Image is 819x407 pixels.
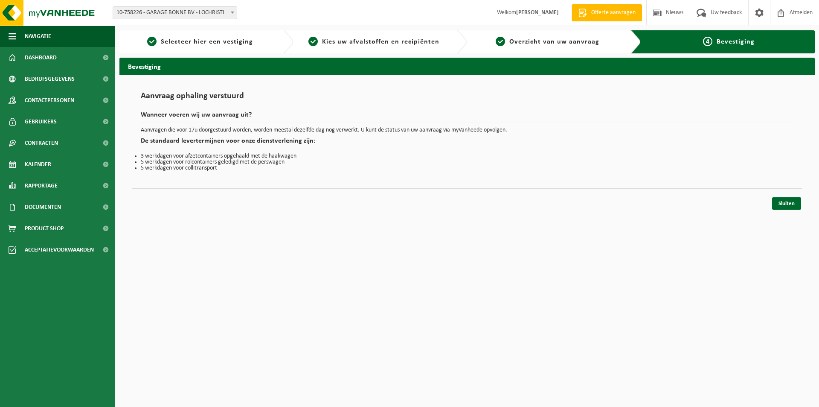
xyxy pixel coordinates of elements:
[589,9,638,17] span: Offerte aanvragen
[141,127,793,133] p: Aanvragen die voor 17u doorgestuurd worden, worden meestal dezelfde dag nog verwerkt. U kunt de s...
[703,37,712,46] span: 4
[25,175,58,196] span: Rapportage
[25,196,61,218] span: Documenten
[25,111,57,132] span: Gebruikers
[119,58,815,74] h2: Bevestiging
[25,26,51,47] span: Navigatie
[141,165,793,171] li: 5 werkdagen voor collitransport
[308,37,318,46] span: 2
[772,197,801,210] a: Sluiten
[161,38,253,45] span: Selecteer hier een vestiging
[141,138,793,149] h2: De standaard levertermijnen voor onze dienstverlening zijn:
[322,38,439,45] span: Kies uw afvalstoffen en recipiënten
[141,153,793,159] li: 3 werkdagen voor afzetcontainers opgehaald met de haakwagen
[516,9,559,16] strong: [PERSON_NAME]
[147,37,157,46] span: 1
[124,37,276,47] a: 1Selecteer hier een vestiging
[141,111,793,123] h2: Wanneer voeren wij uw aanvraag uit?
[496,37,505,46] span: 3
[25,47,57,68] span: Dashboard
[25,154,51,175] span: Kalender
[141,159,793,165] li: 5 werkdagen voor rolcontainers geledigd met de perswagen
[25,239,94,261] span: Acceptatievoorwaarden
[509,38,599,45] span: Overzicht van uw aanvraag
[25,132,58,154] span: Contracten
[25,218,64,239] span: Product Shop
[572,4,642,21] a: Offerte aanvragen
[25,90,74,111] span: Contactpersonen
[141,92,793,105] h1: Aanvraag ophaling verstuurd
[471,37,624,47] a: 3Overzicht van uw aanvraag
[25,68,75,90] span: Bedrijfsgegevens
[113,7,237,19] span: 10-758226 - GARAGE BONNE BV - LOCHRISTI
[113,6,237,19] span: 10-758226 - GARAGE BONNE BV - LOCHRISTI
[298,37,450,47] a: 2Kies uw afvalstoffen en recipiënten
[717,38,755,45] span: Bevestiging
